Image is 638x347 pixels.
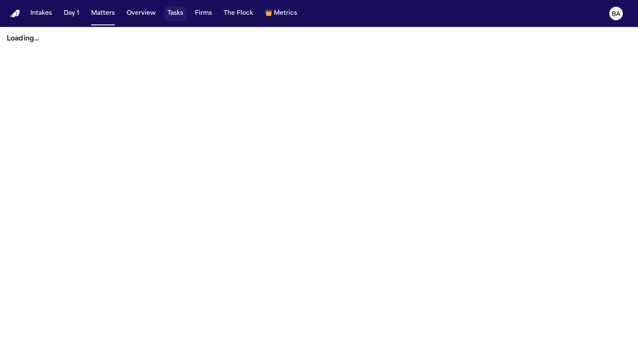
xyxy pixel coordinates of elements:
button: Overview [123,6,159,21]
button: Intakes [27,6,55,21]
img: Finch Logo [10,10,20,18]
button: crownMetrics [262,6,300,21]
p: Loading... [7,34,631,44]
button: Firms [192,6,215,21]
button: Matters [88,6,118,21]
a: Home [10,10,20,18]
button: The Flock [220,6,257,21]
button: Tasks [164,6,187,21]
button: Day 1 [60,6,83,21]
